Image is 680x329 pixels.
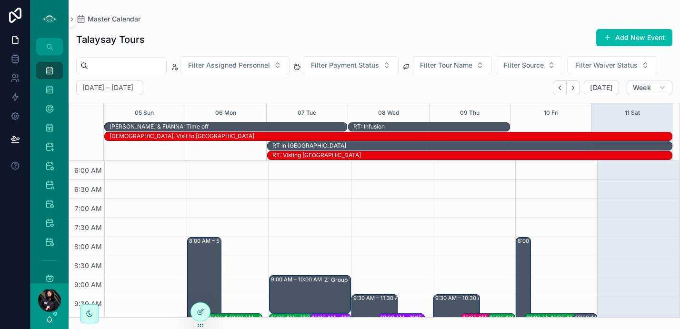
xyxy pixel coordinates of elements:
[72,223,104,231] span: 7:30 AM
[110,123,209,130] div: [PERSON_NAME] & FIANNA: Time off
[271,276,324,283] div: 9:00 AM – 10:00 AM
[272,142,346,150] div: RT in [GEOGRAPHIC_DATA]
[72,185,104,193] span: 6:30 AM
[553,80,567,95] button: Back
[435,294,489,302] div: 9:30 AM – 10:30 AM
[180,56,290,74] button: Select Button
[189,237,240,245] div: 8:00 AM – 5:00 PM
[270,276,350,313] div: 9:00 AM – 10:00 AMZ: Group Tours (1) [PERSON_NAME], TW:WTRT-RHAD
[110,132,254,140] div: SHAE: Visit to Japan
[590,83,612,92] span: [DATE]
[30,55,69,283] div: scrollable content
[627,80,672,95] button: Week
[420,60,472,70] span: Filter Tour Name
[311,60,379,70] span: Filter Payment Status
[72,242,104,250] span: 8:00 AM
[544,103,559,122] button: 10 Fri
[412,56,492,74] button: Select Button
[378,103,399,122] button: 08 Wed
[303,56,399,74] button: Select Button
[353,123,385,130] div: RT: Infusion
[460,103,480,122] button: 09 Thu
[72,261,104,269] span: 8:30 AM
[353,294,406,302] div: 9:30 AM – 11:30 AM
[518,237,568,245] div: 8:00 AM – 5:00 PM
[298,103,316,122] button: 07 Tue
[584,80,619,95] button: [DATE]
[135,103,154,122] button: 05 Sun
[76,33,145,46] h1: Talaysay Tours
[272,141,346,150] div: RT in UK
[76,14,140,24] a: Master Calendar
[110,122,209,131] div: BLYTHE & FIANNA: Time off
[496,56,563,74] button: Select Button
[625,103,640,122] button: 11 Sat
[633,83,651,92] span: Week
[88,14,140,24] span: Master Calendar
[110,132,254,140] div: [DEMOGRAPHIC_DATA]: Visit to [GEOGRAPHIC_DATA]
[353,122,385,131] div: RT: Infusion
[72,280,104,289] span: 9:00 AM
[82,83,133,92] h2: [DATE] – [DATE]
[72,166,104,174] span: 6:00 AM
[42,11,57,27] img: App logo
[324,276,403,284] div: Z: Group Tours (1) [PERSON_NAME], TW:WTRT-RHAD
[72,299,104,308] span: 9:30 AM
[504,60,544,70] span: Filter Source
[72,204,104,212] span: 7:00 AM
[215,103,236,122] button: 06 Mon
[272,151,361,160] div: RT: Visting England
[188,60,270,70] span: Filter Assigned Personnel
[567,80,580,95] button: Next
[567,56,657,74] button: Select Button
[575,60,638,70] span: Filter Waiver Status
[596,29,672,46] button: Add New Event
[272,151,361,159] div: RT: Visting [GEOGRAPHIC_DATA]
